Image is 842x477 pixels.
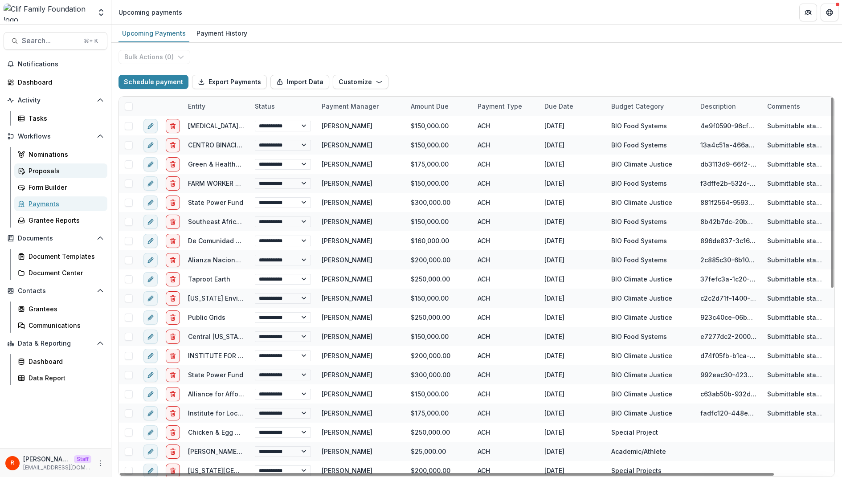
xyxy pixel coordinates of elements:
div: Entity [183,102,211,111]
div: Proposals [29,166,100,175]
div: Submittable status: awarded [767,179,823,188]
div: Payment Manager [316,97,405,116]
div: [DATE] [539,174,606,193]
div: Payment Type [472,97,539,116]
a: Alliance for Affordable Energy [188,390,282,398]
button: delete [166,119,180,133]
div: ACH [472,423,539,442]
span: Contacts [18,287,93,295]
div: Grantees [29,304,100,314]
div: Submittable status: awarded [767,236,823,245]
a: Dashboard [4,75,107,90]
div: Payment Manager [316,102,384,111]
button: Import Data [270,75,329,89]
div: $175,000.00 [405,404,472,423]
div: [DATE] [539,308,606,327]
div: Submittable status: awarded [767,294,823,303]
button: edit [143,310,158,325]
div: [PERSON_NAME] [322,217,372,226]
div: Payments [29,199,100,208]
div: [PERSON_NAME] [322,121,372,130]
div: BIO Food Systems [611,255,667,265]
div: ACH [472,384,539,404]
a: Proposals [14,163,107,178]
div: Submittable status: awarded [767,198,823,207]
div: Submittable status: awarded [767,121,823,130]
div: 8b42b7dc-20b4-497e-b291-033894c6263e [700,217,756,226]
div: Submittable status: awarded [767,332,823,341]
div: $200,000.00 [405,346,472,365]
div: ACH [472,269,539,289]
a: Nominations [14,147,107,162]
div: $175,000.00 [405,155,472,174]
div: $150,000.00 [405,116,472,135]
button: edit [143,406,158,420]
div: Due Date [539,97,606,116]
div: Entity [183,97,249,116]
div: c63ab50b-932d-4e0c-9ec4-93b641d143af [700,389,756,399]
div: ACH [472,193,539,212]
div: [PERSON_NAME] [322,274,372,284]
span: Workflows [18,133,93,140]
div: Comments [762,102,805,111]
a: [MEDICAL_DATA] Association of [US_STATE] Inc. (FWAF) [188,122,358,130]
div: 923c40ce-06b2-475d-be28-b9dceba02931 [700,313,756,322]
div: Communications [29,321,100,330]
a: Payment History [193,25,251,42]
div: ACH [472,289,539,308]
a: [US_STATE] Environmental Justice Coalition [188,294,324,302]
div: $150,000.00 [405,327,472,346]
div: Data Report [29,373,100,383]
div: $300,000.00 [405,365,472,384]
a: Institute for Local Self Reliance, Inc. [188,409,301,417]
div: Upcoming payments [119,8,182,17]
button: edit [143,349,158,363]
div: [PERSON_NAME] [322,159,372,169]
a: Grantees [14,302,107,316]
button: edit [143,425,158,440]
p: [EMAIL_ADDRESS][DOMAIN_NAME] [23,464,91,472]
div: Budget Category [606,102,669,111]
div: ACH [472,155,539,174]
div: Grantee Reports [29,216,100,225]
div: Payment Type [472,102,527,111]
p: [PERSON_NAME] [23,454,70,464]
button: edit [143,368,158,382]
div: f3dffe2b-532d-4a54-a161-8bededdceb28 [700,179,756,188]
button: Bulk Actions (0) [119,50,190,64]
button: delete [166,349,180,363]
div: BIO Climate Justice [611,370,672,379]
div: [DATE] [539,231,606,250]
div: Submittable status: awarded [767,370,823,379]
button: delete [166,406,180,420]
div: BIO Climate Justice [611,351,672,360]
div: [PERSON_NAME] [322,198,372,207]
div: fadfc120-448e-4dff-b58d-705a84e26a8e [700,408,756,418]
div: [DATE] [539,289,606,308]
div: [PERSON_NAME] [322,332,372,341]
a: Taproot Earth [188,275,230,283]
div: Submittable status: awarded [767,159,823,169]
button: Export Payments [192,75,267,89]
div: Document Center [29,268,100,277]
div: Payment History [193,27,251,40]
a: Alianza Nacional De Campesinas Inc [188,256,303,264]
div: Submittable status: awarded [767,274,823,284]
div: Due Date [539,102,579,111]
div: BIO Climate Justice [611,294,672,303]
img: Clif Family Foundation logo [4,4,91,21]
button: edit [143,215,158,229]
div: $150,000.00 [405,135,472,155]
div: ACH [472,346,539,365]
div: [DATE] [539,250,606,269]
button: delete [166,176,180,191]
button: edit [143,444,158,459]
button: delete [166,330,180,344]
div: ACH [472,231,539,250]
div: $300,000.00 [405,193,472,212]
div: Submittable status: awarded [767,351,823,360]
button: delete [166,425,180,440]
div: Status [249,102,280,111]
button: delete [166,387,180,401]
